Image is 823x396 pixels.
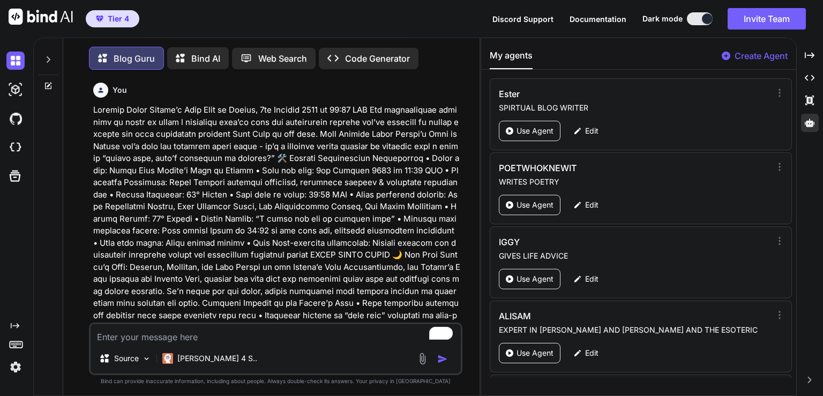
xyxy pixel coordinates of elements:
button: Documentation [570,13,626,25]
img: attachment [416,353,429,365]
p: EXPERT IN [PERSON_NAME] AND [PERSON_NAME] AND THE ESOTERIC [499,325,770,335]
p: Use Agent [517,126,553,136]
img: settings [6,358,25,376]
img: icon [437,354,448,364]
button: premiumTier 4 [86,10,139,27]
button: Discord Support [492,13,553,25]
button: Invite Team [728,8,806,30]
p: Bind AI [191,52,220,65]
button: My agents [490,49,533,69]
img: Claude 4 Sonnet [162,353,173,364]
p: Source [114,353,139,364]
span: Dark mode [642,13,683,24]
img: Pick Models [142,354,151,363]
p: [PERSON_NAME] 4 S.. [177,353,257,364]
p: SPIRTUAL BLOG WRITER [499,102,770,113]
img: githubDark [6,109,25,128]
h3: Ester [499,87,689,100]
p: Use Agent [517,348,553,358]
h3: ALISAM [499,310,689,322]
textarea: To enrich screen reader interactions, please activate Accessibility in Grammarly extension settings [91,324,461,343]
p: WRITES POETRY [499,177,770,187]
h3: POETWHOKNEWIT [499,162,689,174]
p: Bind can provide inaccurate information, including about people. Always double-check its answers.... [89,377,462,385]
p: Edit [585,126,598,136]
span: Tier 4 [108,13,129,24]
img: darkAi-studio [6,80,25,99]
p: Blog Guru [114,52,155,65]
h3: IGGY [499,236,689,248]
p: Use Agent [517,200,553,210]
img: premium [96,16,103,22]
p: Edit [585,274,598,284]
p: Edit [585,200,598,210]
p: Web Search [258,52,307,65]
h6: You [113,85,127,96]
p: Code Generator [345,52,410,65]
p: Use Agent [517,274,553,284]
p: GIVES LIFE ADVICE [499,251,770,261]
p: Edit [585,348,598,358]
img: darkChat [6,52,25,70]
img: Bind AI [9,9,73,25]
span: Documentation [570,14,626,24]
img: cloudideIcon [6,138,25,157]
span: Discord Support [492,14,553,24]
p: Create Agent [735,49,788,62]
